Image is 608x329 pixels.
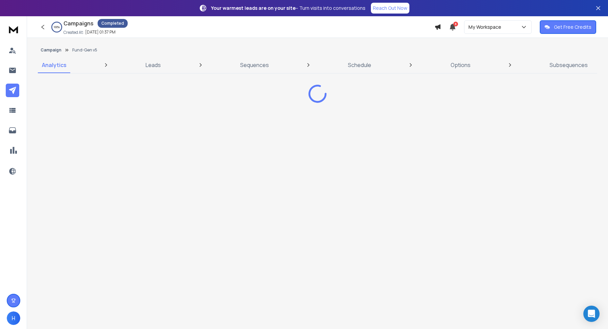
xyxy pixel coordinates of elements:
p: Subsequences [550,61,588,69]
p: Fund-Gen v5 [72,47,97,53]
p: Leads [146,61,161,69]
img: logo [7,23,20,36]
button: Campaign [41,47,61,53]
span: 8 [453,22,458,26]
p: My Workspace [468,24,504,30]
a: Sequences [236,57,273,73]
button: H [7,311,20,325]
p: Sequences [240,61,269,69]
a: Leads [142,57,165,73]
button: Get Free Credits [540,20,596,34]
strong: Your warmest leads are on your site [211,5,296,11]
p: Reach Out Now [373,5,407,12]
a: Analytics [38,57,71,73]
a: Schedule [344,57,375,73]
a: Subsequences [546,57,592,73]
p: Get Free Credits [554,24,591,30]
a: Reach Out Now [371,3,409,14]
p: Created At: [64,30,84,35]
div: Open Intercom Messenger [583,306,600,322]
p: [DATE] 01:37 PM [85,29,116,35]
p: Analytics [42,61,67,69]
p: Schedule [348,61,371,69]
p: – Turn visits into conversations [211,5,365,12]
p: Options [451,61,471,69]
h1: Campaigns [64,19,94,27]
div: Completed [98,19,128,28]
a: Options [447,57,475,73]
p: 100 % [54,25,60,29]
